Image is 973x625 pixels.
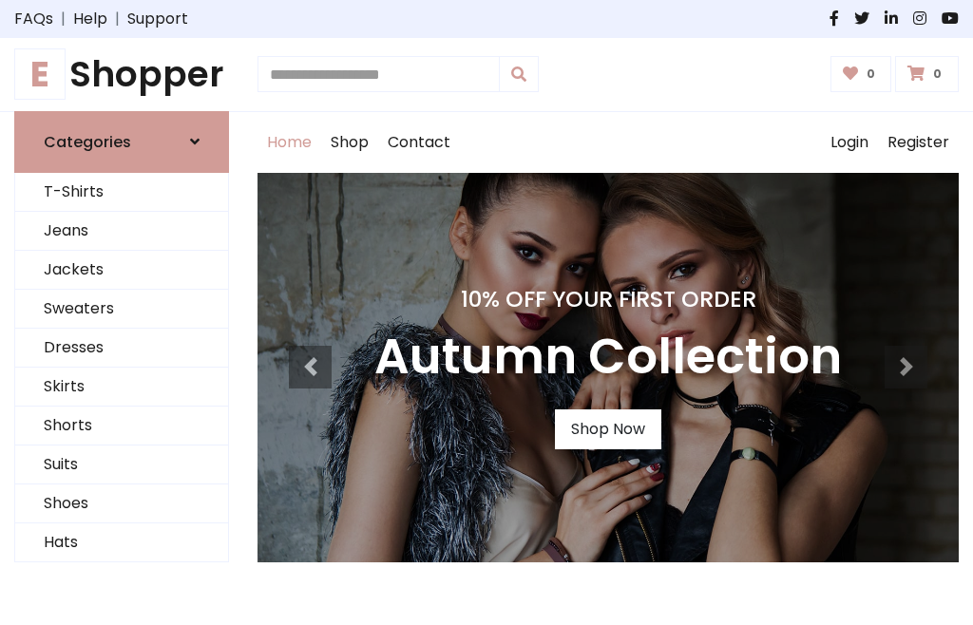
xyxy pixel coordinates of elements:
a: Shoes [15,484,228,523]
span: 0 [862,66,880,83]
a: Contact [378,112,460,173]
a: Sweaters [15,290,228,329]
a: Jeans [15,212,228,251]
a: Shop [321,112,378,173]
h4: 10% Off Your First Order [374,286,842,312]
a: Login [821,112,878,173]
a: Categories [14,111,229,173]
a: Register [878,112,959,173]
h6: Categories [44,133,131,151]
h3: Autumn Collection [374,328,842,387]
a: Suits [15,445,228,484]
a: Jackets [15,251,228,290]
a: Shop Now [555,409,661,449]
a: Skirts [15,368,228,407]
span: 0 [928,66,946,83]
span: E [14,48,66,100]
a: 0 [895,56,959,92]
a: Help [73,8,107,30]
a: Shorts [15,407,228,445]
h1: Shopper [14,53,229,96]
a: FAQs [14,8,53,30]
a: Support [127,8,188,30]
span: | [53,8,73,30]
a: Home [258,112,321,173]
a: T-Shirts [15,173,228,212]
span: | [107,8,127,30]
a: Dresses [15,329,228,368]
a: EShopper [14,53,229,96]
a: Hats [15,523,228,562]
a: 0 [830,56,892,92]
